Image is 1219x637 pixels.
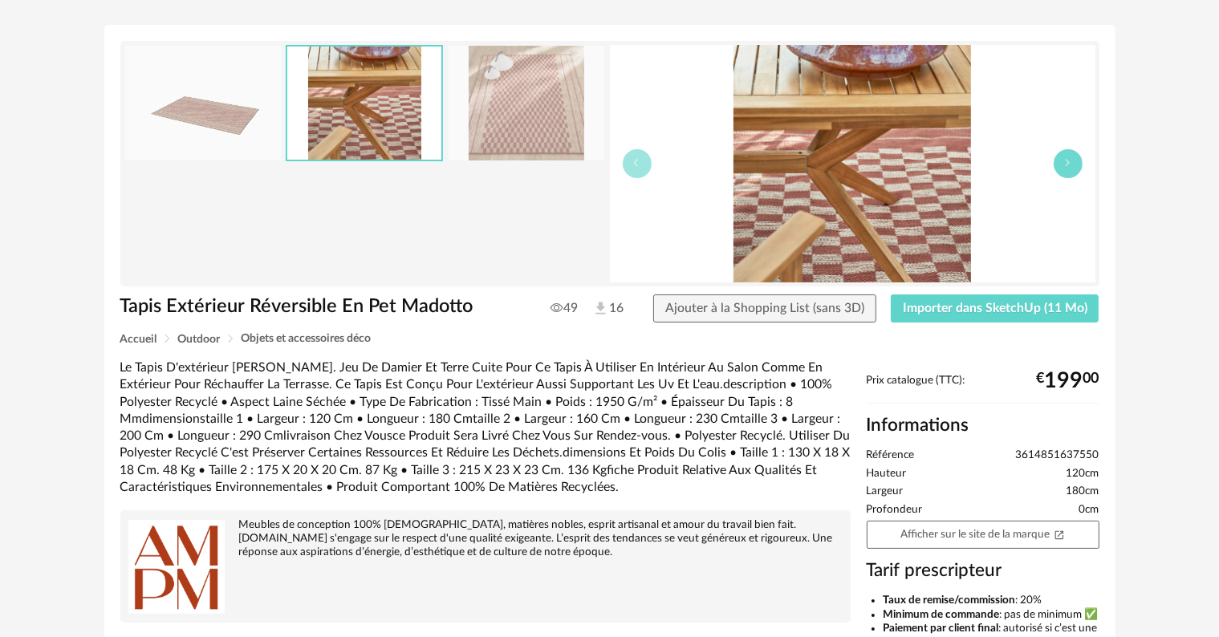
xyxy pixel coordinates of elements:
[610,45,1095,282] img: 1e2edf1bdd8b76ee2710453284303329.jpg
[1067,485,1099,499] span: 180cm
[128,518,225,615] img: brand logo
[867,485,904,499] span: Largeur
[128,518,843,559] div: Meubles de conception 100% [DEMOGRAPHIC_DATA], matières nobles, esprit artisanal et amour du trav...
[883,623,998,634] b: Paiement par client final
[867,414,1099,437] h2: Informations
[120,333,1099,345] div: Breadcrumb
[592,300,624,318] span: 16
[120,294,519,319] h1: Tapis Extérieur Réversible En Pet Madotto
[125,46,281,160] img: thumbnail.png
[867,467,907,481] span: Hauteur
[1054,528,1065,539] span: Open In New icon
[903,302,1087,314] span: Importer dans SketchUp (11 Mo)
[867,521,1099,549] a: Afficher sur le site de la marqueOpen In New icon
[242,333,372,344] span: Objets et accessoires déco
[1067,467,1099,481] span: 120cm
[1016,448,1099,463] span: 3614851637550
[449,46,604,160] img: 86a39ccf6b87b3efc42a1dc389f085ae.jpg
[867,448,915,463] span: Référence
[867,503,923,517] span: Profondeur
[551,300,578,316] span: 49
[178,334,221,345] span: Outdoor
[867,559,1099,582] h3: Tarif prescripteur
[1079,503,1099,517] span: 0cm
[665,302,864,314] span: Ajouter à la Shopping List (sans 3D)
[653,294,876,323] button: Ajouter à la Shopping List (sans 3D)
[883,594,1015,606] b: Taux de remise/commission
[1045,375,1083,387] span: 199
[592,300,609,317] img: Téléchargements
[287,47,441,160] img: 1e2edf1bdd8b76ee2710453284303329.jpg
[891,294,1099,323] button: Importer dans SketchUp (11 Mo)
[883,608,1099,623] li: : pas de minimum ✅
[867,374,1099,404] div: Prix catalogue (TTC):
[1037,375,1099,387] div: € 00
[883,609,999,620] b: Minimum de commande
[883,594,1099,608] li: : 20%
[120,359,851,496] div: Le Tapis D'extérieur [PERSON_NAME]. Jeu De Damier Et Terre Cuite Pour Ce Tapis À Utiliser En Inté...
[120,334,157,345] span: Accueil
